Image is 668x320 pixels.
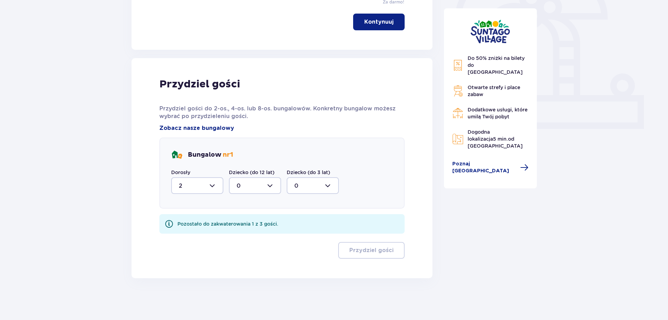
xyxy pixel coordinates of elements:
[452,161,529,174] a: Poznaj [GEOGRAPHIC_DATA]
[470,19,510,44] img: Suntago Village
[159,105,405,120] p: Przydziel gości do 2-os., 4-os. lub 8-os. bungalowów. Konkretny bungalow możesz wybrać po przydzi...
[171,149,182,161] img: bungalows Icon
[493,136,508,142] span: 5 min.
[177,220,278,227] div: Pozostało do zakwaterowania 1 z 3 gości.
[452,85,463,96] img: Grill Icon
[452,60,463,71] img: Discount Icon
[159,78,240,91] p: Przydziel gości
[159,124,234,132] a: Zobacz nasze bungalowy
[287,169,330,176] label: Dziecko (do 3 lat)
[364,18,393,26] p: Kontynuuj
[468,129,523,149] span: Dogodna lokalizacja od [GEOGRAPHIC_DATA]
[338,242,405,259] button: Przydziel gości
[452,161,516,174] span: Poznaj [GEOGRAPHIC_DATA]
[171,169,190,176] label: Dorosły
[452,108,463,119] img: Restaurant Icon
[349,247,393,254] p: Przydziel gości
[353,14,405,30] button: Kontynuuj
[223,151,233,159] span: nr 1
[188,151,233,159] p: Bungalow
[468,85,520,97] span: Otwarte strefy i place zabaw
[229,169,275,176] label: Dziecko (do 12 lat)
[452,133,463,145] img: Map Icon
[468,107,527,119] span: Dodatkowe usługi, które umilą Twój pobyt
[468,55,525,75] span: Do 50% zniżki na bilety do [GEOGRAPHIC_DATA]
